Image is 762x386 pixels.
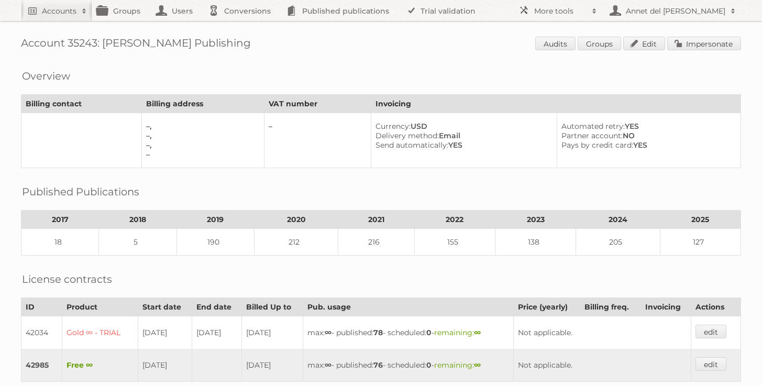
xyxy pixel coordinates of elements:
div: YES [376,140,548,150]
td: 190 [176,229,254,256]
h1: Account 35243: [PERSON_NAME] Publishing [21,37,741,52]
strong: ∞ [325,360,332,370]
span: Partner account: [561,131,623,140]
th: 2023 [495,211,576,229]
strong: 0 [426,328,432,337]
td: [DATE] [242,349,303,382]
h2: Published Publications [22,184,139,200]
td: 42034 [21,316,62,349]
td: 155 [414,229,495,256]
td: 18 [21,229,99,256]
h2: Annet del [PERSON_NAME] [623,6,725,16]
th: 2021 [338,211,414,229]
a: Edit [623,37,665,50]
th: ID [21,298,62,316]
span: Currency: [376,122,411,131]
strong: ∞ [325,328,332,337]
th: 2020 [254,211,338,229]
td: 138 [495,229,576,256]
td: 216 [338,229,414,256]
td: [DATE] [242,316,303,349]
td: – [264,113,371,168]
strong: ∞ [474,328,481,337]
span: Send automatically: [376,140,448,150]
th: 2018 [99,211,176,229]
td: 5 [99,229,176,256]
th: 2017 [21,211,99,229]
div: –, [146,140,256,150]
td: [DATE] [192,316,241,349]
h2: More tools [534,6,587,16]
span: Pays by credit card: [561,140,633,150]
th: Price (yearly) [514,298,580,316]
th: Billing contact [21,95,142,113]
h2: Accounts [42,6,76,16]
th: Billed Up to [242,298,303,316]
span: Automated retry: [561,122,625,131]
td: Not applicable. [514,316,691,349]
strong: 76 [373,360,383,370]
td: 212 [254,229,338,256]
td: 205 [576,229,660,256]
a: edit [695,325,726,338]
div: YES [561,140,732,150]
th: 2025 [660,211,741,229]
th: Billing freq. [580,298,640,316]
strong: 0 [426,360,432,370]
td: Gold ∞ - TRIAL [62,316,138,349]
span: remaining: [434,360,481,370]
td: Free ∞ [62,349,138,382]
th: 2024 [576,211,660,229]
td: [DATE] [138,316,192,349]
th: Start date [138,298,192,316]
div: –, [146,122,256,131]
th: Invoicing [371,95,741,113]
div: YES [561,122,732,131]
th: Billing address [142,95,264,113]
th: Invoicing [640,298,691,316]
td: Not applicable. [514,349,691,382]
th: End date [192,298,241,316]
span: remaining: [434,328,481,337]
td: [DATE] [138,349,192,382]
td: 127 [660,229,741,256]
strong: 78 [373,328,383,337]
td: 42985 [21,349,62,382]
a: Audits [535,37,576,50]
th: 2019 [176,211,254,229]
div: – [146,150,256,159]
span: Delivery method: [376,131,439,140]
th: 2022 [414,211,495,229]
div: Email [376,131,548,140]
th: Actions [691,298,741,316]
a: Groups [578,37,621,50]
strong: ∞ [474,360,481,370]
a: edit [695,357,726,371]
div: –, [146,131,256,140]
h2: Overview [22,68,70,84]
th: Product [62,298,138,316]
th: Pub. usage [303,298,514,316]
td: max: - published: - scheduled: - [303,349,514,382]
div: USD [376,122,548,131]
a: Impersonate [667,37,741,50]
td: max: - published: - scheduled: - [303,316,514,349]
div: NO [561,131,732,140]
th: VAT number [264,95,371,113]
h2: License contracts [22,271,112,287]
